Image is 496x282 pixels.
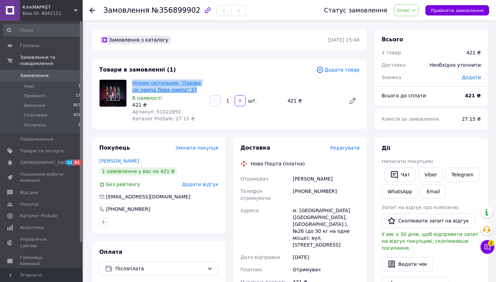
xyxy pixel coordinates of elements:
div: [PHONE_NUMBER] [105,206,151,213]
span: Нові [24,83,34,89]
div: Нова Пошта (платна) [249,160,307,167]
button: Чат з покупцем2 [480,240,494,254]
span: Відгуки [20,189,38,196]
span: Отримувач [240,176,268,182]
span: Змінити покупця [175,145,218,151]
div: Отримувач [291,263,361,276]
span: Оплата [99,249,122,255]
span: [DEMOGRAPHIC_DATA] [20,160,71,166]
span: Доставка [240,144,270,151]
span: Додати відгук [182,182,218,187]
button: Видати чек [382,257,433,271]
span: Додати товар [316,66,360,74]
span: Виконані [24,102,45,109]
div: Повернутися назад [90,7,95,14]
span: Повідомлення [20,136,53,142]
button: Чат [384,167,416,182]
div: Статус замовлення [324,7,387,14]
div: 421 ₴ [466,49,481,56]
button: Скопіювати запит на відгук [382,214,475,228]
span: Додати [462,75,481,80]
span: Написати покупцеві [382,159,433,164]
span: Покупці [20,201,39,207]
span: Оплачені [24,122,46,128]
span: 11 [65,160,73,165]
div: м. [GEOGRAPHIC_DATA] ([GEOGRAPHIC_DATA], [GEOGRAPHIC_DATA].), №26 (до 30 кг на одне місце): вул. ... [291,204,361,251]
div: шт. [246,97,257,104]
span: Знижка [382,75,401,80]
span: 17 [76,93,81,99]
span: Прийняти замовлення [431,8,484,13]
a: WhatsApp [382,185,418,198]
div: Замовлення з каталогу [99,36,171,44]
span: Нове [397,8,410,13]
span: Дії [382,145,390,151]
span: Редагувати [330,145,360,151]
span: Телефон отримувача [240,188,270,201]
span: Управління сайтом [20,236,64,249]
button: Прийняти замовлення [425,5,489,15]
a: Viber [418,167,443,182]
span: 27.15 ₴ [462,116,481,122]
span: В наявності [132,95,162,101]
span: Без рейтингу [106,182,140,187]
div: [DATE] [291,251,361,263]
time: [DATE] 15:48 [328,37,360,43]
div: 1 замовлення у вас на 421 ₴ [99,167,177,175]
a: Нічник-світильник "Лавова см лампа Лава лампа" 37 [132,80,201,93]
span: Дата відправки [240,254,280,260]
button: Email [421,185,446,198]
span: Прийняті [24,93,45,99]
a: Редагувати [346,94,360,108]
span: [EMAIL_ADDRESS][DOMAIN_NAME] [106,194,190,199]
span: 2 [488,239,494,245]
img: Нічник-світильник "Лавова см лампа Лава лампа" 37 [100,80,126,107]
span: Скасовані [24,112,48,118]
span: Товари та послуги [20,148,64,154]
span: Артикул: 51022892 [132,109,181,115]
span: КлікМАРКЕТ [22,4,74,10]
span: Адреса [240,208,259,213]
span: Всього [382,36,403,43]
span: 853 [73,102,81,109]
span: Замовлення [20,73,49,79]
span: Головна [20,43,39,49]
span: 1 товар [382,50,401,55]
a: [PERSON_NAME] [99,158,139,164]
span: Доставка [382,62,405,68]
span: Покупець [99,144,130,151]
span: Гаманець компанії [20,254,64,267]
div: [PERSON_NAME] [291,173,361,185]
span: Замовлення [103,6,149,14]
a: Telegram [446,167,479,182]
span: У вас є 30 днів, щоб відправити запит на відгук покупцеві, скопіювавши посилання. [382,231,478,251]
span: Каталог ProSale: 27.15 ₴ [132,116,195,121]
span: №356899902 [152,6,200,14]
span: Післяплата [115,265,204,272]
div: Необхідно уточнити [425,57,485,73]
span: Замовлення та повідомлення [20,54,83,67]
div: 421 ₴ [132,101,204,108]
span: 1 [78,83,81,89]
div: Ваш ID: 4041111 [22,10,83,17]
span: Аналітика [20,225,44,231]
span: 422 [73,112,81,118]
span: 1 [78,122,81,128]
b: 421 ₴ [465,93,481,98]
span: 81 [73,160,81,165]
div: [PHONE_NUMBER] [291,185,361,204]
div: 421 ₴ [285,96,343,106]
span: Комісія за замовлення [382,116,439,122]
span: Показники роботи компанії [20,171,64,184]
span: Всього до сплати [382,93,426,98]
span: Платник [240,267,262,272]
span: Каталог ProSale [20,213,57,219]
input: Пошук [3,24,81,36]
span: Запит на відгук про компанію [382,205,458,210]
span: Товари в замовленні (1) [99,66,176,73]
